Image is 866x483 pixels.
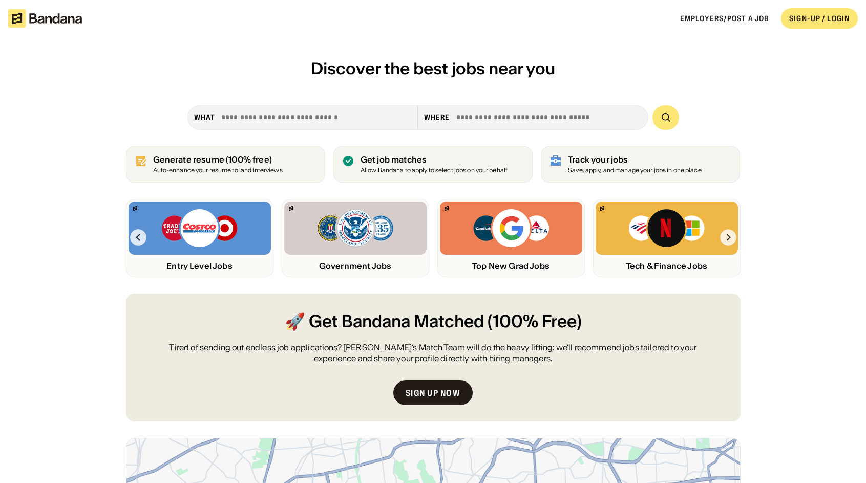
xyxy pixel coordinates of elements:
[153,155,283,165] div: Generate resume
[361,167,508,174] div: Allow Bandana to apply to select jobs on your behalf
[393,380,473,405] a: Sign up now
[161,208,239,249] img: Trader Joe’s, Costco, Target logos
[568,155,702,165] div: Track your jobs
[333,146,533,183] a: Get job matches Allow Bandana to apply to select jobs on your behalf
[593,199,741,277] a: Bandana logoBank of America, Netflix, Microsoft logosTech & Finance Jobs
[361,155,508,165] div: Get job matches
[284,261,427,271] div: Government Jobs
[130,229,146,246] img: Left Arrow
[151,341,716,365] div: Tired of sending out endless job applications? [PERSON_NAME]’s Match Team will do the heavy lifti...
[568,167,702,174] div: Save, apply, and manage your jobs in one place
[153,167,283,174] div: Auto-enhance your resume to land interviews
[437,199,585,277] a: Bandana logoCapital One, Google, Delta logosTop New Grad Jobs
[226,154,272,165] span: (100% free)
[285,310,484,333] span: 🚀 Get Bandana Matched
[541,146,740,183] a: Track your jobs Save, apply, and manage your jobs in one place
[472,208,550,249] img: Capital One, Google, Delta logos
[129,261,271,271] div: Entry Level Jobs
[316,208,394,249] img: FBI, DHS, MWRD logos
[126,199,273,277] a: Bandana logoTrader Joe’s, Costco, Target logosEntry Level Jobs
[720,229,736,246] img: Right Arrow
[282,199,429,277] a: Bandana logoFBI, DHS, MWRD logosGovernment Jobs
[133,206,137,211] img: Bandana logo
[194,113,215,122] div: what
[406,389,460,397] div: Sign up now
[445,206,449,211] img: Bandana logo
[126,146,325,183] a: Generate resume (100% free)Auto-enhance your resume to land interviews
[289,206,293,211] img: Bandana logo
[8,9,82,28] img: Bandana logotype
[680,14,769,23] a: Employers/Post a job
[311,58,555,79] span: Discover the best jobs near you
[440,261,582,271] div: Top New Grad Jobs
[600,206,604,211] img: Bandana logo
[628,208,705,249] img: Bank of America, Netflix, Microsoft logos
[596,261,738,271] div: Tech & Finance Jobs
[424,113,450,122] div: Where
[488,310,582,333] span: (100% Free)
[789,14,850,23] div: SIGN-UP / LOGIN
